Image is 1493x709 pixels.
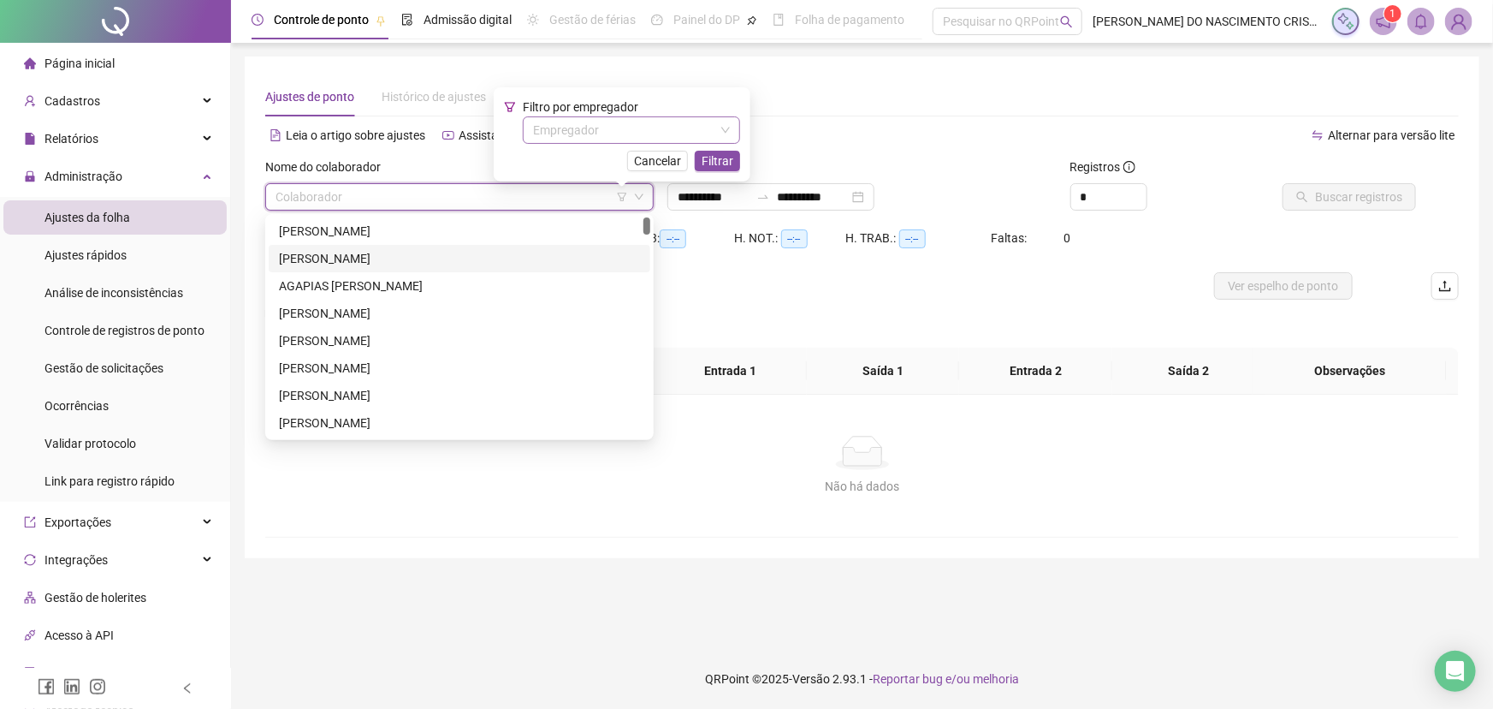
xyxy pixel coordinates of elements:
[44,286,183,300] span: Análise de inconsistências
[44,591,146,605] span: Gestão de holerites
[1112,348,1265,395] th: Saída 2
[1435,651,1476,692] div: Open Intercom Messenger
[269,382,650,409] div: ALEXANDRE ALVES BARCELOS
[720,125,731,135] span: down
[654,348,807,395] th: Entrada 1
[265,90,354,104] span: Ajustes de ponto
[899,229,926,248] span: --:--
[634,152,681,170] span: Cancelar
[279,222,640,241] div: [PERSON_NAME]
[1064,231,1071,245] span: 0
[269,354,650,382] div: ALESSANDRO LEVENDOSKI
[44,629,114,642] span: Acesso à API
[269,272,650,300] div: AGAPIAS NUNES DE OLIVEIRA
[1384,5,1401,22] sup: 1
[459,128,538,142] span: Assista o vídeo
[781,229,808,248] span: --:--
[269,409,650,437] div: ALEXANDRE JOSE PINTO GODOY
[181,682,193,694] span: left
[1266,361,1433,380] span: Observações
[24,592,36,604] span: apartment
[1093,12,1322,31] span: [PERSON_NAME] DO NASCIMENTO CRISPIM DE JESUS - Iac contabilidade
[527,14,539,26] span: sun
[279,249,640,268] div: [PERSON_NAME]
[1253,348,1447,395] th: Observações
[269,217,650,245] div: ADILSO APARECIDO DA SILVA
[549,13,636,27] span: Gestão de férias
[660,229,686,248] span: --:--
[44,437,136,450] span: Validar protocolo
[44,57,115,70] span: Página inicial
[24,95,36,107] span: user-add
[24,554,36,566] span: sync
[634,192,644,202] span: down
[1438,279,1452,293] span: upload
[24,133,36,145] span: file
[44,666,115,680] span: Aceite de uso
[279,304,640,323] div: [PERSON_NAME]
[44,399,109,413] span: Ocorrências
[873,672,1019,686] span: Reportar bug e/ou melhoria
[44,94,100,108] span: Cadastros
[382,90,486,104] span: Histórico de ajustes
[1312,129,1324,141] span: swap
[442,129,454,141] span: youtube
[44,324,204,337] span: Controle de registros de ponto
[265,158,392,176] label: Nome do colaborador
[1413,14,1429,29] span: bell
[1390,8,1396,20] span: 1
[24,170,36,182] span: lock
[269,327,650,354] div: ALCIDES SILVA JUNIOR
[44,170,122,183] span: Administração
[756,190,770,204] span: to
[992,231,1030,245] span: Faltas:
[44,553,108,567] span: Integrações
[24,629,36,641] span: api
[89,678,106,695] span: instagram
[286,128,425,142] span: Leia o artigo sobre ajustes
[401,14,413,26] span: file-done
[773,14,785,26] span: book
[695,151,740,171] button: Filtrar
[617,192,627,202] span: filter
[44,361,163,375] span: Gestão de solicitações
[44,132,98,146] span: Relatórios
[651,14,663,26] span: dashboard
[702,152,733,170] span: Filtrar
[795,13,904,27] span: Folha de pagamento
[1070,158,1135,176] span: Registros
[44,211,130,224] span: Ajustes da folha
[1214,272,1353,300] button: Ver espelho de ponto
[269,245,650,272] div: ADRIANO RIBEIRO ARAÚJO
[627,151,688,171] button: Cancelar
[807,348,960,395] th: Saída 1
[424,13,512,27] span: Admissão digital
[279,359,640,378] div: [PERSON_NAME]
[252,14,264,26] span: clock-circle
[1123,161,1135,173] span: info-circle
[279,277,640,295] div: AGAPIAS [PERSON_NAME]
[269,300,650,327] div: AGATHA FERNANDA DA SILVA PEREIRA
[376,15,386,26] span: pushpin
[1283,183,1416,211] button: Buscar registros
[279,414,640,432] div: [PERSON_NAME]
[279,331,640,350] div: [PERSON_NAME]
[270,129,281,141] span: file-text
[1446,9,1472,34] img: 84356
[274,13,369,27] span: Controle de ponto
[504,101,516,113] span: filter
[231,649,1493,709] footer: QRPoint © 2025 - 2.93.1 -
[44,474,175,488] span: Link para registro rápido
[747,15,757,26] span: pushpin
[523,100,638,114] span: Filtro por empregador
[673,13,740,27] span: Painel do DP
[635,229,734,248] div: HE 3:
[279,386,640,405] div: [PERSON_NAME]
[1376,14,1391,29] span: notification
[38,678,55,695] span: facebook
[846,229,992,248] div: H. TRAB.:
[735,229,846,248] div: H. NOT.:
[792,672,830,686] span: Versão
[756,190,770,204] span: swap-right
[63,678,80,695] span: linkedin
